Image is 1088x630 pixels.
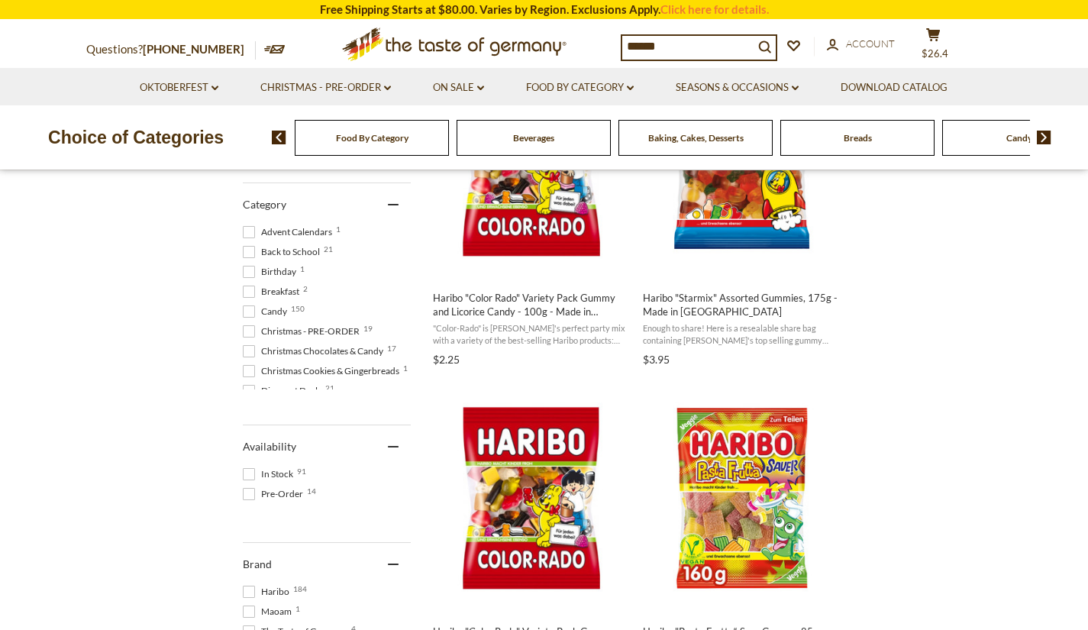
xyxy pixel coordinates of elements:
[295,605,300,612] span: 1
[325,384,334,392] span: 21
[387,344,396,352] span: 17
[243,487,308,501] span: Pre-Order
[641,50,843,371] a: Haribo
[307,487,316,495] span: 14
[243,225,337,239] span: Advent Calendars
[243,344,388,358] span: Christmas Chocolates & Candy
[433,291,631,318] span: Haribo "Color Rado" Variety Pack Gummy and Licorice Candy - 100g - Made in [GEOGRAPHIC_DATA]
[827,36,895,53] a: Account
[1037,131,1051,144] img: next arrow
[143,42,244,56] a: [PHONE_NUMBER]
[433,322,631,346] span: "Color-Rado" is [PERSON_NAME]'s perfect party mix with a variety of the best-selling Haribo produ...
[922,47,948,60] span: $26.4
[243,467,298,481] span: In Stock
[643,353,670,366] span: $3.95
[260,79,391,96] a: Christmas - PRE-ORDER
[363,325,373,332] span: 19
[841,79,948,96] a: Download Catalog
[243,245,324,259] span: Back to School
[243,285,304,299] span: Breakfast
[676,79,799,96] a: Seasons & Occasions
[303,285,308,292] span: 2
[433,79,484,96] a: On Sale
[243,557,272,570] span: Brand
[648,132,744,144] a: Baking, Cakes, Desserts
[243,384,326,398] span: Discount Deals
[243,364,404,378] span: Christmas Cookies & Gingerbreads
[140,79,218,96] a: Oktoberfest
[911,27,957,66] button: $26.4
[643,322,841,346] span: Enough to share! Here is a resealable share bag containing [PERSON_NAME]'s top selling gummy cand...
[1006,132,1032,144] a: Candy
[243,325,364,338] span: Christmas - PRE-ORDER
[336,225,341,233] span: 1
[243,305,292,318] span: Candy
[526,79,634,96] a: Food By Category
[660,2,769,16] a: Click here for details.
[844,132,872,144] a: Breads
[243,440,296,453] span: Availability
[293,585,307,593] span: 184
[300,265,305,273] span: 1
[431,397,633,599] img: Haribo "Color Rado" Variety Pack Gummy and Licorice Candy - 175g - Made in Germany
[324,245,333,253] span: 21
[243,265,301,279] span: Birthday
[513,132,554,144] a: Beverages
[846,37,895,50] span: Account
[403,364,408,372] span: 1
[431,50,633,371] a: Haribo
[243,198,286,211] span: Category
[291,305,305,312] span: 150
[433,353,460,366] span: $2.25
[243,585,294,599] span: Haribo
[86,40,256,60] p: Questions?
[641,397,843,599] img: Haribo "Pasta Frutta“ Sour Gummy, 85g - Made in Germany
[297,467,306,475] span: 91
[336,132,408,144] a: Food By Category
[643,291,841,318] span: Haribo "Starmix" Assorted Gummies, 175g - Made in [GEOGRAPHIC_DATA]
[272,131,286,144] img: previous arrow
[243,605,296,619] span: Maoam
